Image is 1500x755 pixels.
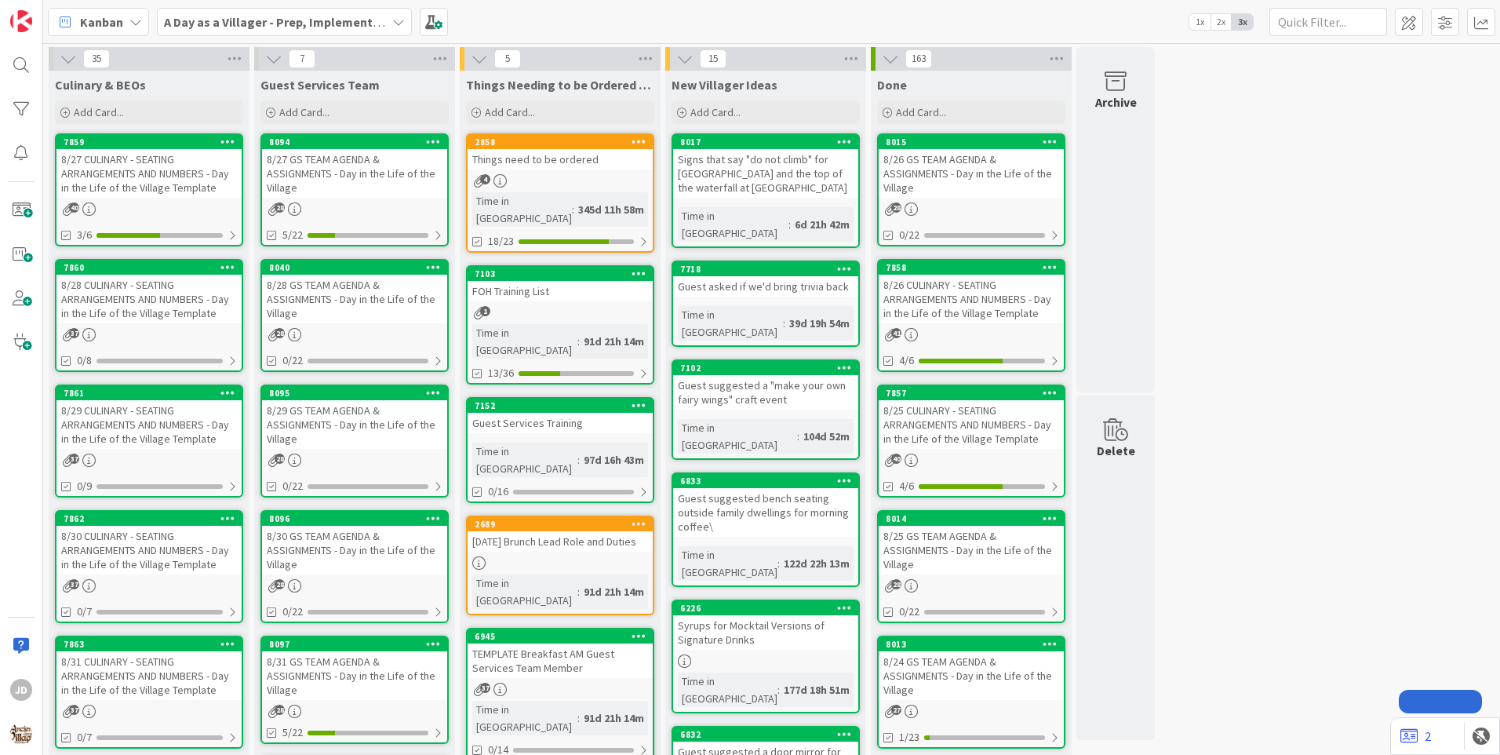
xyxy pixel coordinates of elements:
[262,135,447,198] div: 80948/27 GS TEAM AGENDA & ASSIGNMENTS - Day in the Life of the Village
[472,574,577,609] div: Time in [GEOGRAPHIC_DATA]
[678,546,777,581] div: Time in [GEOGRAPHIC_DATA]
[488,483,508,500] span: 0/16
[877,510,1065,623] a: 80148/25 GS TEAM AGENDA & ASSIGNMENTS - Day in the Life of the Village0/22
[56,261,242,323] div: 78608/28 CULINARY - SEATING ARRANGEMENTS AND NUMBERS - Day in the Life of the Village Template
[680,363,858,374] div: 7102
[678,207,788,242] div: Time in [GEOGRAPHIC_DATA]
[80,13,123,31] span: Kanban
[678,419,797,454] div: Time in [GEOGRAPHIC_DATA]
[466,516,654,615] a: 2689[DATE] Brunch Lead Role and DutiesTime in [GEOGRAPHIC_DATA]:91d 21h 14m
[69,454,79,464] span: 37
[69,579,79,589] span: 37
[64,639,242,650] div: 7863
[488,365,514,381] span: 13/36
[879,261,1064,323] div: 78588/26 CULINARY - SEATING ARRANGEMENTS AND NUMBERS - Day in the Life of the Village Template
[262,261,447,323] div: 80408/28 GS TEAM AGENDA & ASSIGNMENTS - Day in the Life of the Village
[468,281,653,301] div: FOH Training List
[488,233,514,250] span: 18/23
[879,135,1064,198] div: 80158/26 GS TEAM AGENDA & ASSIGNMENTS - Day in the Life of the Village
[673,262,858,276] div: 7718
[77,729,92,746] span: 0/7
[680,137,858,148] div: 8017
[899,352,914,369] span: 4/6
[275,579,285,589] span: 28
[262,386,447,400] div: 8095
[466,77,654,93] span: Things Needing to be Ordered - PUT IN CARD, Don't make new card
[262,400,447,449] div: 8/29 GS TEAM AGENDA & ASSIGNMENTS - Day in the Life of the Village
[262,512,447,574] div: 80968/30 GS TEAM AGENDA & ASSIGNMENTS - Day in the Life of the Village
[680,603,858,614] div: 6226
[886,513,1064,524] div: 8014
[879,386,1064,400] div: 7857
[282,724,303,741] span: 5/22
[77,604,92,620] span: 0/7
[673,135,858,198] div: 8017Signs that say "do not climb" for [GEOGRAPHIC_DATA] and the top of the waterfall at [GEOGRAPH...
[673,361,858,375] div: 7102
[891,705,901,715] span: 27
[468,517,653,531] div: 2689
[877,77,907,93] span: Done
[1211,14,1232,30] span: 2x
[56,400,242,449] div: 8/29 CULINARY - SEATING ARRANGEMENTS AND NUMBERS - Day in the Life of the Village Template
[56,526,242,574] div: 8/30 CULINARY - SEATING ARRANGEMENTS AND NUMBERS - Day in the Life of the Village Template
[879,261,1064,275] div: 7858
[275,454,285,464] span: 28
[64,513,242,524] div: 7862
[673,149,858,198] div: Signs that say "do not climb" for [GEOGRAPHIC_DATA] and the top of the waterfall at [GEOGRAPHIC_D...
[673,615,858,650] div: Syrups for Mocktail Versions of Signature Drinks
[10,723,32,745] img: avatar
[466,133,654,253] a: 2858Things need to be orderedTime in [GEOGRAPHIC_DATA]:345d 11h 58m18/23
[55,636,243,749] a: 78638/31 CULINARY - SEATING ARRANGEMENTS AND NUMBERS - Day in the Life of the Village Template0/7
[269,137,447,148] div: 8094
[472,192,572,227] div: Time in [GEOGRAPHIC_DATA]
[289,49,315,68] span: 7
[282,478,303,494] span: 0/22
[468,413,653,433] div: Guest Services Training
[574,201,648,218] div: 345d 11h 58m
[262,512,447,526] div: 8096
[580,583,648,600] div: 91d 21h 14m
[780,681,854,698] div: 177d 18h 51m
[260,510,449,623] a: 80968/30 GS TEAM AGENDA & ASSIGNMENTS - Day in the Life of the Village0/22
[475,268,653,279] div: 7103
[672,472,860,587] a: 6833Guest suggested bench seating outside family dwellings for morning coffee\Time in [GEOGRAPHIC...
[480,306,490,316] span: 1
[77,352,92,369] span: 0/8
[262,651,447,700] div: 8/31 GS TEAM AGENDA & ASSIGNMENTS - Day in the Life of the Village
[468,267,653,301] div: 7103FOH Training List
[791,216,854,233] div: 6d 21h 42m
[673,361,858,410] div: 7102Guest suggested a "make your own fairy wings" craft event
[64,137,242,148] div: 7859
[83,49,110,68] span: 35
[275,328,285,338] span: 28
[680,729,858,740] div: 6832
[494,49,521,68] span: 5
[879,651,1064,700] div: 8/24 GS TEAM AGENDA & ASSIGNMENTS - Day in the Life of the Village
[877,133,1065,246] a: 80158/26 GS TEAM AGENDA & ASSIGNMENTS - Day in the Life of the Village0/22
[580,451,648,469] div: 97d 16h 43m
[485,105,535,119] span: Add Card...
[262,526,447,574] div: 8/30 GS TEAM AGENDA & ASSIGNMENTS - Day in the Life of the Village
[673,488,858,537] div: Guest suggested bench seating outside family dwellings for morning coffee\
[797,428,799,445] span: :
[475,631,653,642] div: 6945
[468,267,653,281] div: 7103
[877,385,1065,498] a: 78578/25 CULINARY - SEATING ARRANGEMENTS AND NUMBERS - Day in the Life of the Village Template4/6
[877,259,1065,372] a: 78588/26 CULINARY - SEATING ARRANGEMENTS AND NUMBERS - Day in the Life of the Village Template4/6
[879,637,1064,700] div: 80138/24 GS TEAM AGENDA & ASSIGNMENTS - Day in the Life of the Village
[56,149,242,198] div: 8/27 CULINARY - SEATING ARRANGEMENTS AND NUMBERS - Day in the Life of the Village Template
[680,476,858,487] div: 6833
[886,262,1064,273] div: 7858
[468,399,653,433] div: 7152Guest Services Training
[673,262,858,297] div: 7718Guest asked if we'd bring trivia back
[700,49,726,68] span: 15
[672,600,860,713] a: 6226Syrups for Mocktail Versions of Signature DrinksTime in [GEOGRAPHIC_DATA]:177d 18h 51m
[877,636,1065,749] a: 80138/24 GS TEAM AGENDA & ASSIGNMENTS - Day in the Life of the Village1/23
[56,135,242,198] div: 78598/27 CULINARY - SEATING ARRANGEMENTS AND NUMBERS - Day in the Life of the Village Template
[56,135,242,149] div: 7859
[1189,14,1211,30] span: 1x
[672,359,860,460] a: 7102Guest suggested a "make your own fairy wings" craft eventTime in [GEOGRAPHIC_DATA]:104d 52m
[260,636,449,744] a: 80978/31 GS TEAM AGENDA & ASSIGNMENTS - Day in the Life of the Village5/22
[262,149,447,198] div: 8/27 GS TEAM AGENDA & ASSIGNMENTS - Day in the Life of the Village
[1097,441,1135,460] div: Delete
